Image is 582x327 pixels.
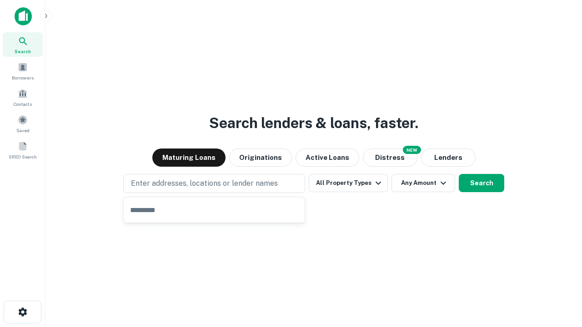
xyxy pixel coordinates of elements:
span: Search [15,48,31,55]
span: Borrowers [12,74,34,81]
a: Saved [3,111,43,136]
span: SREO Search [9,153,37,160]
button: Active Loans [296,149,359,167]
button: Originations [229,149,292,167]
button: All Property Types [309,174,388,192]
button: Lenders [421,149,476,167]
h3: Search lenders & loans, faster. [209,112,418,134]
a: Search [3,32,43,57]
a: SREO Search [3,138,43,162]
span: Contacts [14,100,32,108]
a: Contacts [3,85,43,109]
button: Maturing Loans [152,149,226,167]
div: NEW [403,146,421,154]
button: Enter addresses, locations or lender names [123,174,305,193]
button: Search distressed loans with lien and other non-mortgage details. [363,149,417,167]
a: Borrowers [3,59,43,83]
button: Search [459,174,504,192]
iframe: Chat Widget [537,254,582,298]
img: capitalize-icon.png [15,7,32,25]
button: Any Amount [391,174,455,192]
p: Enter addresses, locations or lender names [131,178,278,189]
span: Saved [16,127,30,134]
